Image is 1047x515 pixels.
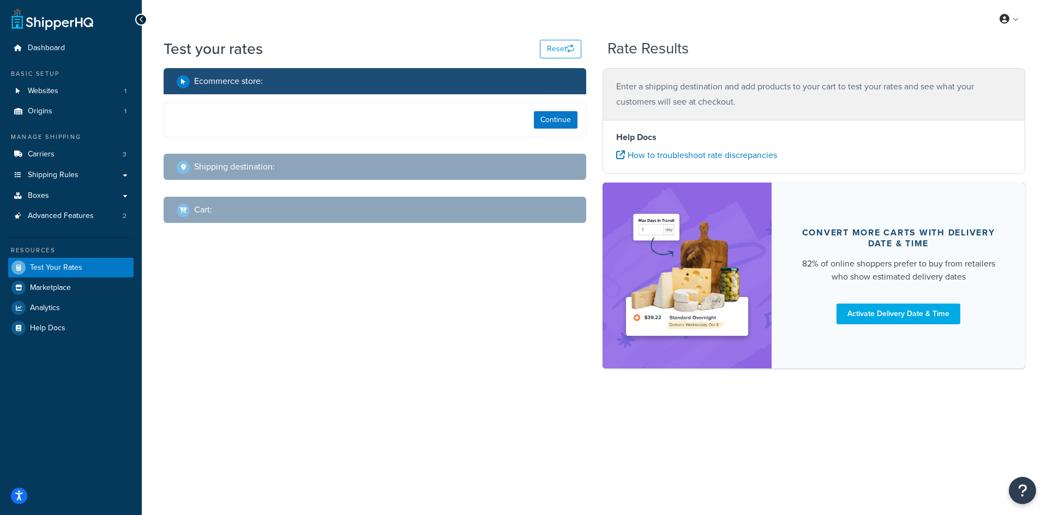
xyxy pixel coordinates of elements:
a: Analytics [8,298,134,318]
button: Continue [534,111,577,129]
div: Basic Setup [8,69,134,78]
a: Activate Delivery Date & Time [837,304,960,324]
span: Advanced Features [28,211,94,221]
a: Marketplace [8,278,134,298]
p: Enter a shipping destination and add products to your cart to test your rates and see what your c... [616,79,1012,110]
span: Dashboard [28,44,65,53]
h2: Rate Results [607,40,689,57]
span: 1 [124,87,127,96]
button: Open Resource Center [1009,477,1036,504]
span: Test Your Rates [30,263,82,272]
a: Boxes [8,186,134,206]
span: Analytics [30,304,60,313]
button: Reset [540,40,581,58]
span: Shipping Rules [28,171,79,180]
h4: Help Docs [616,131,1012,144]
li: Websites [8,81,134,101]
span: 1 [124,107,127,116]
a: Shipping Rules [8,165,134,185]
a: Test Your Rates [8,258,134,277]
span: Boxes [28,191,49,201]
span: Help Docs [30,324,65,333]
li: Carriers [8,144,134,165]
h2: Ecommerce store : [194,76,263,86]
span: Websites [28,87,58,96]
a: Help Docs [8,318,134,338]
a: Websites1 [8,81,134,101]
h2: Shipping destination : [194,162,275,172]
div: Convert more carts with delivery date & time [798,227,999,249]
span: Carriers [28,150,55,159]
h1: Test your rates [164,38,263,59]
span: 3 [123,150,127,159]
li: Advanced Features [8,206,134,226]
span: Origins [28,107,52,116]
a: Advanced Features2 [8,206,134,226]
h2: Cart : [194,205,212,215]
a: Carriers3 [8,144,134,165]
div: Resources [8,246,134,255]
span: Marketplace [30,283,71,293]
img: feature-image-ddt-36eae7f7280da8017bfb280eaccd9c446f90b1fe08728e4019434db127062ab4.png [619,199,755,352]
div: 82% of online shoppers prefer to buy from retailers who show estimated delivery dates [798,257,999,283]
div: Manage Shipping [8,132,134,142]
a: Origins1 [8,101,134,122]
a: How to troubleshoot rate discrepancies [616,149,777,161]
li: Origins [8,101,134,122]
a: Dashboard [8,38,134,58]
span: 2 [123,211,127,221]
